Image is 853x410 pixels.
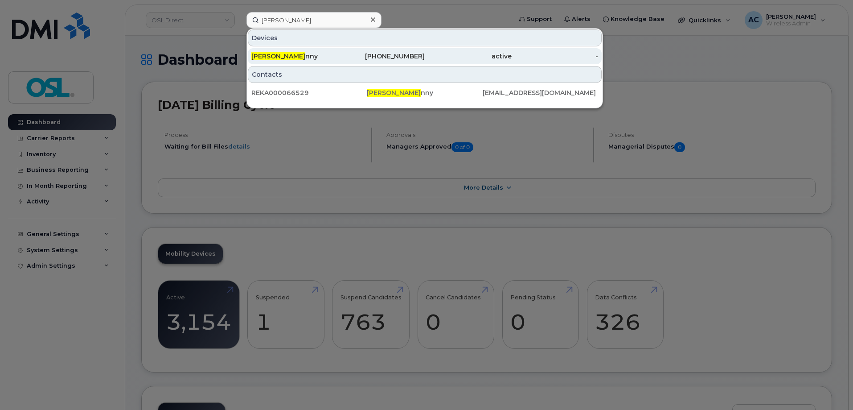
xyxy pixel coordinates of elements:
[425,52,512,61] div: active
[248,29,602,46] div: Devices
[512,52,599,61] div: -
[338,52,425,61] div: [PHONE_NUMBER]
[248,85,602,101] a: REKA000066529[PERSON_NAME]nny[EMAIL_ADDRESS][DOMAIN_NAME]
[248,48,602,64] a: [PERSON_NAME]nny[PHONE_NUMBER]active-
[251,52,305,60] span: [PERSON_NAME]
[367,89,421,97] span: [PERSON_NAME]
[248,66,602,83] div: Contacts
[483,88,598,97] div: [EMAIL_ADDRESS][DOMAIN_NAME]
[251,88,367,97] div: REKA000066529
[367,88,482,97] div: nny
[251,52,338,61] div: nny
